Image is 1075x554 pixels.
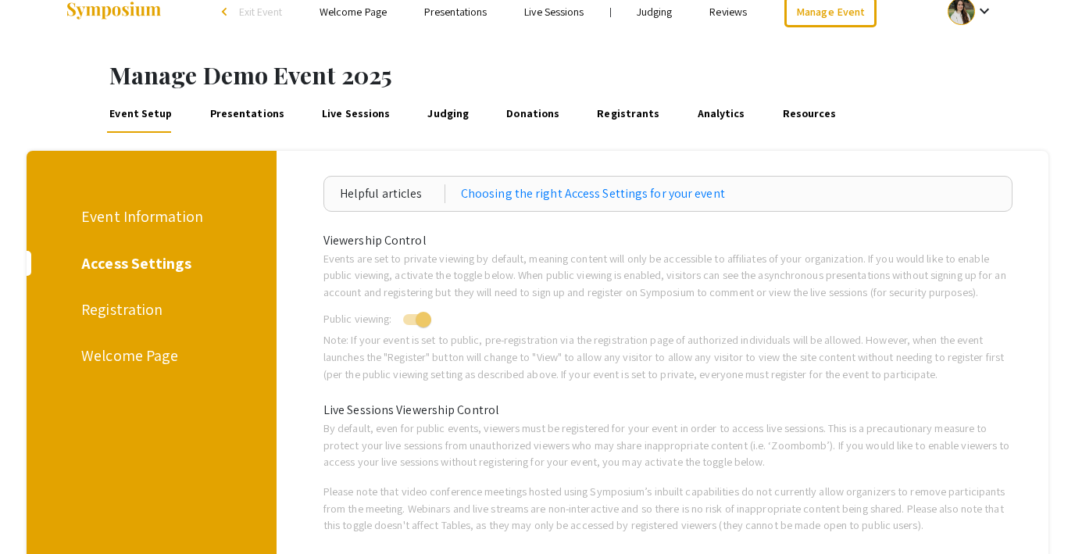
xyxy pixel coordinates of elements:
a: Choosing the right Access Settings for your event [461,184,725,203]
a: Resources [780,95,839,133]
a: Presentations [207,95,287,133]
div: Events are set to private viewing by default, meaning content will only be accessible to affiliat... [312,250,1025,301]
p: Please note that video conference meetings hosted using Symposium’s inbuilt capabilities do not c... [323,483,1013,534]
div: Helpful articles [340,184,445,203]
a: Registrants [595,95,662,133]
a: Reviews [709,5,747,19]
img: Symposium by ForagerOne [65,1,162,22]
span: Exit Event [239,5,282,19]
a: Judging [425,95,472,133]
a: Donations [504,95,562,133]
div: Welcome Page [81,344,216,367]
iframe: Chat [12,484,66,542]
li: | [603,5,618,19]
mat-icon: Expand account dropdown [975,2,994,20]
a: Live Sessions [320,95,393,133]
span: Public viewing: [323,311,392,326]
a: Analytics [695,95,748,133]
div: Live Sessions Viewership Control [312,401,1025,420]
div: arrow_back_ios [222,7,231,16]
div: Access Settings [81,252,216,275]
a: Judging [637,5,673,19]
div: Event Information [81,205,216,228]
a: Live Sessions [524,5,584,19]
div: Viewership Control [312,231,1025,250]
a: Welcome Page [320,5,387,19]
a: Event Setup [107,95,175,133]
p: Note: If your event is set to public, pre-registration via the registration page of authorized in... [323,331,1013,382]
h1: Manage Demo Event 2025 [109,61,1075,89]
a: Presentations [424,5,487,19]
p: By default, even for public events, viewers must be registered for your event in order to access ... [323,420,1013,470]
div: Registration [81,298,216,321]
